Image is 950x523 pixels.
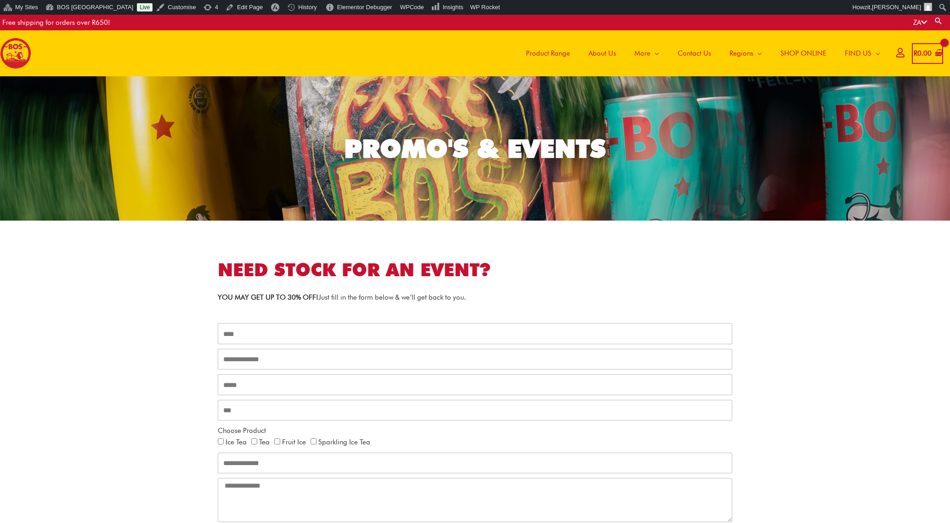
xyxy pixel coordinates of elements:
[780,40,826,67] span: SHOP ONLINE
[2,15,110,30] div: Free shipping for orders over R650!
[912,43,943,64] a: View Shopping Cart, empty
[913,18,927,27] a: ZA
[510,30,889,76] nav: Site Navigation
[729,40,753,67] span: Regions
[137,3,153,11] a: Live
[588,40,616,67] span: About Us
[914,49,917,57] span: R
[678,40,711,67] span: Contact Us
[934,17,943,25] a: Search button
[218,257,732,283] h1: NEED STOCK FOR AN EVENT?
[634,40,650,67] span: More
[226,438,247,446] label: Ice Tea
[218,293,318,301] strong: YOU MAY GET UP TO 30% OFF!
[872,4,921,11] span: [PERSON_NAME]
[526,40,570,67] span: Product Range
[579,30,625,76] a: About Us
[259,438,270,446] label: Tea
[845,40,871,67] span: FIND US
[771,30,836,76] a: SHOP ONLINE
[625,30,668,76] a: More
[318,438,370,446] label: Sparkling Ice Tea
[282,438,306,446] label: Fruit Ice
[720,30,771,76] a: Regions
[218,425,266,437] label: Choose Product
[914,49,932,57] bdi: 0.00
[344,136,606,161] div: PROMO'S & EVENTS
[218,292,732,303] p: Just fill in the form below & we’ll get back to you.
[668,30,720,76] a: Contact Us
[517,30,579,76] a: Product Range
